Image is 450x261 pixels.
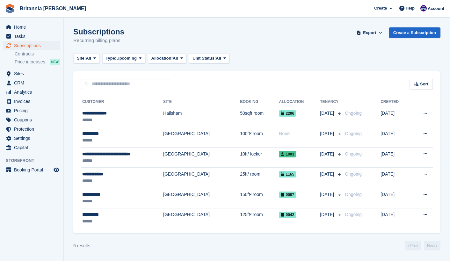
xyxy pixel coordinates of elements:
span: Unit Status: [192,55,216,62]
a: menu [3,78,60,87]
span: Invoices [14,97,52,106]
th: Created [381,97,411,107]
td: 150ft² room [240,188,279,208]
img: stora-icon-8386f47178a22dfd0bd8f6a31ec36ba5ce8667c1dd55bd0f319d3a0aa187defe.svg [5,4,15,13]
td: [GEOGRAPHIC_DATA] [163,208,240,228]
span: [DATE] [320,151,335,157]
button: Allocation: All [148,53,187,64]
span: All [173,55,178,62]
span: Ongoing [345,171,362,177]
td: [GEOGRAPHIC_DATA] [163,168,240,188]
td: [DATE] [381,168,411,188]
button: Type: Upcoming [102,53,145,64]
td: [GEOGRAPHIC_DATA] [163,127,240,148]
div: 6 results [73,243,90,249]
span: [DATE] [320,110,335,117]
th: Site [163,97,240,107]
span: 2206 [279,110,296,117]
span: Upcoming [116,55,137,62]
a: menu [3,134,60,143]
p: Recurring billing plans [73,37,124,44]
a: menu [3,88,60,97]
button: Unit Status: All [189,53,229,64]
span: Tasks [14,32,52,41]
a: menu [3,115,60,124]
td: 25ft² room [240,168,279,188]
span: Account [428,5,444,12]
a: menu [3,41,60,50]
a: menu [3,125,60,134]
div: NEW [50,59,60,65]
a: menu [3,69,60,78]
td: 10ft² locker [240,147,279,168]
span: Sites [14,69,52,78]
a: Create a Subscription [389,27,440,38]
span: Help [406,5,415,11]
span: CRM [14,78,52,87]
td: [GEOGRAPHIC_DATA] [163,147,240,168]
span: Price increases [15,59,45,65]
a: Previous [405,241,421,250]
span: [DATE] [320,191,335,198]
th: Customer [81,97,163,107]
th: Allocation [279,97,320,107]
button: Export [356,27,384,38]
td: 50sqft room [240,107,279,127]
span: Type: [106,55,117,62]
span: Booking Portal [14,165,52,174]
td: [DATE] [381,107,411,127]
td: 100ft² room [240,127,279,148]
span: Protection [14,125,52,134]
span: All [216,55,221,62]
a: menu [3,143,60,152]
td: [DATE] [381,188,411,208]
a: menu [3,97,60,106]
th: Tenancy [320,97,342,107]
span: Pricing [14,106,52,115]
a: menu [3,23,60,32]
img: Cameron Ballard [420,5,427,11]
span: Sort [420,81,428,87]
div: None [279,130,320,137]
span: Ongoing [345,151,362,156]
span: Capital [14,143,52,152]
td: [GEOGRAPHIC_DATA] [163,188,240,208]
span: 0042 [279,212,296,218]
span: [DATE] [320,211,335,218]
span: 1165 [279,171,296,178]
a: Britannia [PERSON_NAME] [17,3,89,14]
a: menu [3,106,60,115]
td: [DATE] [381,208,411,228]
span: Subscriptions [14,41,52,50]
a: Price increases NEW [15,58,60,65]
a: Preview store [53,166,60,174]
h1: Subscriptions [73,27,124,36]
span: Analytics [14,88,52,97]
span: Create [374,5,387,11]
th: Booking [240,97,279,107]
span: Export [363,30,376,36]
span: Coupons [14,115,52,124]
td: [DATE] [381,147,411,168]
a: Next [424,241,440,250]
span: Ongoing [345,111,362,116]
span: Ongoing [345,192,362,197]
span: Ongoing [345,131,362,136]
span: All [86,55,91,62]
span: Ongoing [345,212,362,217]
a: menu [3,32,60,41]
span: [DATE] [320,171,335,178]
td: Hailsham [163,107,240,127]
span: Home [14,23,52,32]
a: Contracts [15,51,60,57]
a: menu [3,165,60,174]
span: Settings [14,134,52,143]
span: Storefront [6,157,63,164]
span: Site: [77,55,86,62]
nav: Page [403,241,442,250]
span: [DATE] [320,130,335,137]
span: 0007 [279,192,296,198]
button: Site: All [73,53,100,64]
td: 125ft² room [240,208,279,228]
td: [DATE] [381,127,411,148]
